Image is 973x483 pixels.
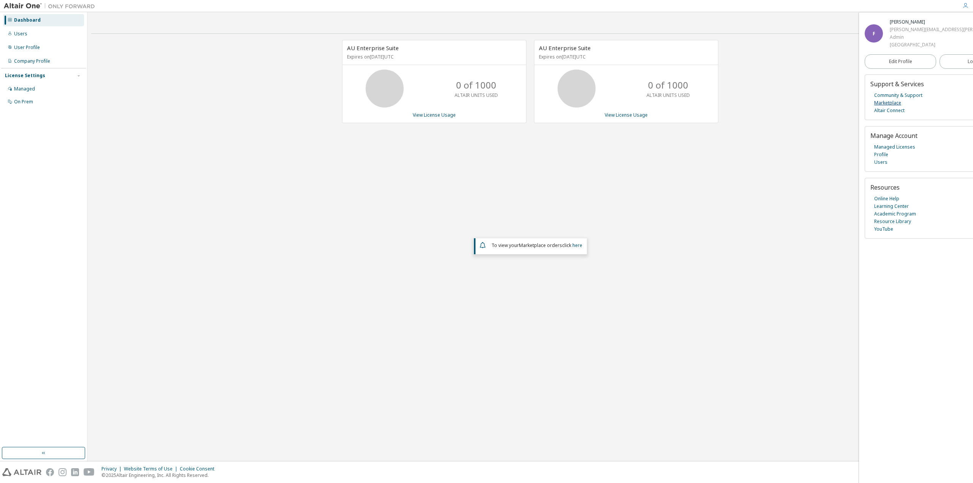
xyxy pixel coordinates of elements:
a: Edit Profile [865,54,936,69]
a: YouTube [874,225,893,233]
p: ALTAIR UNITS USED [455,92,498,98]
div: License Settings [5,73,45,79]
img: linkedin.svg [71,468,79,476]
a: View License Usage [413,112,456,118]
div: Company Profile [14,58,50,64]
img: altair_logo.svg [2,468,41,476]
div: Privacy [101,466,124,472]
p: 0 of 1000 [648,79,688,92]
span: AU Enterprise Suite [539,44,591,52]
a: Online Help [874,195,899,203]
p: © 2025 Altair Engineering, Inc. All Rights Reserved. [101,472,219,478]
div: Website Terms of Use [124,466,180,472]
span: Edit Profile [889,59,912,65]
a: Academic Program [874,210,916,218]
img: Altair One [4,2,99,10]
a: Profile [874,151,888,158]
a: Managed Licenses [874,143,915,151]
span: F [873,30,875,37]
span: Resources [870,183,900,192]
a: Altair Connect [874,107,905,114]
div: User Profile [14,44,40,51]
span: Support & Services [870,80,924,88]
img: instagram.svg [59,468,67,476]
span: AU Enterprise Suite [347,44,399,52]
span: To view your click [491,242,582,249]
div: Users [14,31,27,37]
a: Community & Support [874,92,922,99]
div: On Prem [14,99,33,105]
div: Cookie Consent [180,466,219,472]
p: ALTAIR UNITS USED [647,92,690,98]
img: youtube.svg [84,468,95,476]
p: Expires on [DATE] UTC [539,54,712,60]
em: Marketplace orders [519,242,562,249]
a: Resource Library [874,218,911,225]
span: Manage Account [870,131,918,140]
a: Users [874,158,887,166]
a: here [572,242,582,249]
a: Marketplace [874,99,901,107]
div: Managed [14,86,35,92]
p: Expires on [DATE] UTC [347,54,520,60]
a: View License Usage [605,112,648,118]
img: facebook.svg [46,468,54,476]
div: Dashboard [14,17,41,23]
p: 0 of 1000 [456,79,496,92]
a: Learning Center [874,203,909,210]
